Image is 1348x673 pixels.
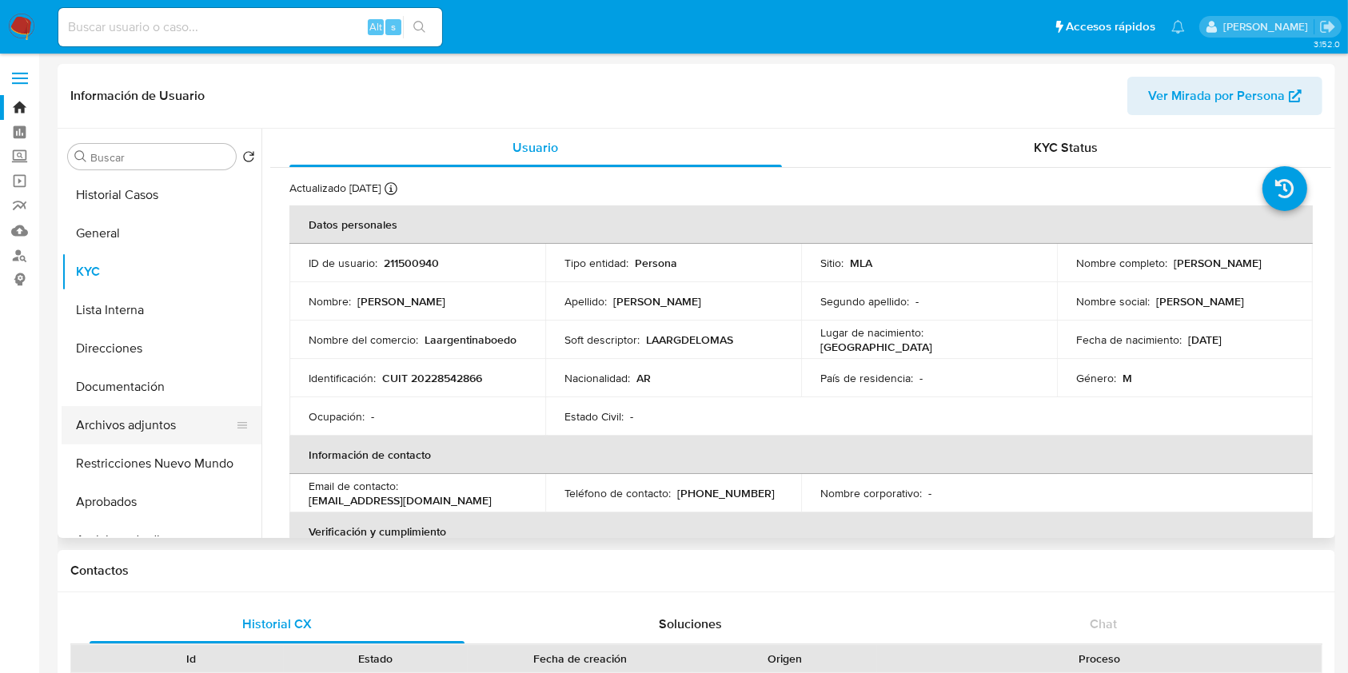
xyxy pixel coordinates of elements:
p: Nombre social : [1076,294,1150,309]
span: s [391,19,396,34]
th: Verificación y cumplimiento [289,512,1313,551]
p: Estado Civil : [564,409,624,424]
span: Chat [1090,615,1117,633]
p: [PERSON_NAME] [1174,256,1262,270]
p: [PERSON_NAME] [1156,294,1244,309]
p: [EMAIL_ADDRESS][DOMAIN_NAME] [309,493,492,508]
div: Origen [704,651,866,667]
button: Buscar [74,150,87,163]
p: 211500940 [384,256,439,270]
p: Tipo entidad : [564,256,628,270]
p: Soft descriptor : [564,333,640,347]
p: País de residencia : [820,371,913,385]
h1: Información de Usuario [70,88,205,104]
div: Fecha de creación [479,651,681,667]
p: - [915,294,919,309]
th: Información de contacto [289,436,1313,474]
p: Email de contacto : [309,479,398,493]
a: Salir [1319,18,1336,35]
span: Ver Mirada por Persona [1148,77,1285,115]
button: Anticipos de dinero [62,521,261,560]
div: Estado [295,651,457,667]
p: Apellido : [564,294,607,309]
p: Nombre : [309,294,351,309]
p: - [371,409,374,424]
p: [PHONE_NUMBER] [677,486,775,500]
p: - [919,371,923,385]
button: Archivos adjuntos [62,406,249,444]
span: Historial CX [242,615,312,633]
p: valentina.santellan@mercadolibre.com [1223,19,1314,34]
a: Notificaciones [1171,20,1185,34]
p: LAARGDELOMAS [646,333,733,347]
button: KYC [62,253,261,291]
p: Segundo apellido : [820,294,909,309]
button: Ver Mirada por Persona [1127,77,1322,115]
button: Volver al orden por defecto [242,150,255,168]
p: Nombre completo : [1076,256,1167,270]
div: Id [110,651,273,667]
button: Aprobados [62,483,261,521]
p: Nombre del comercio : [309,333,418,347]
button: Lista Interna [62,291,261,329]
p: Nombre corporativo : [820,486,922,500]
p: Lugar de nacimiento : [820,325,923,340]
button: Direcciones [62,329,261,368]
p: ID de usuario : [309,256,377,270]
p: Persona [635,256,677,270]
p: M [1123,371,1132,385]
span: Alt [369,19,382,34]
div: Proceso [888,651,1310,667]
span: Usuario [512,138,558,157]
span: KYC Status [1034,138,1098,157]
button: General [62,214,261,253]
button: Historial Casos [62,176,261,214]
p: [DATE] [1188,333,1222,347]
p: [PERSON_NAME] [613,294,701,309]
p: AR [636,371,651,385]
p: Teléfono de contacto : [564,486,671,500]
p: Identificación : [309,371,376,385]
p: Actualizado [DATE] [289,181,381,196]
input: Buscar usuario o caso... [58,17,442,38]
p: [GEOGRAPHIC_DATA] [820,340,932,354]
button: Restricciones Nuevo Mundo [62,444,261,483]
h1: Contactos [70,563,1322,579]
p: Fecha de nacimiento : [1076,333,1182,347]
p: Ocupación : [309,409,365,424]
input: Buscar [90,150,229,165]
p: Laargentinaboedo [425,333,516,347]
p: Sitio : [820,256,843,270]
th: Datos personales [289,205,1313,244]
span: Soluciones [659,615,722,633]
p: - [630,409,633,424]
button: search-icon [403,16,436,38]
p: [PERSON_NAME] [357,294,445,309]
p: - [928,486,931,500]
span: Accesos rápidos [1066,18,1155,35]
button: Documentación [62,368,261,406]
p: Género : [1076,371,1116,385]
p: CUIT 20228542866 [382,371,482,385]
p: MLA [850,256,872,270]
p: Nacionalidad : [564,371,630,385]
